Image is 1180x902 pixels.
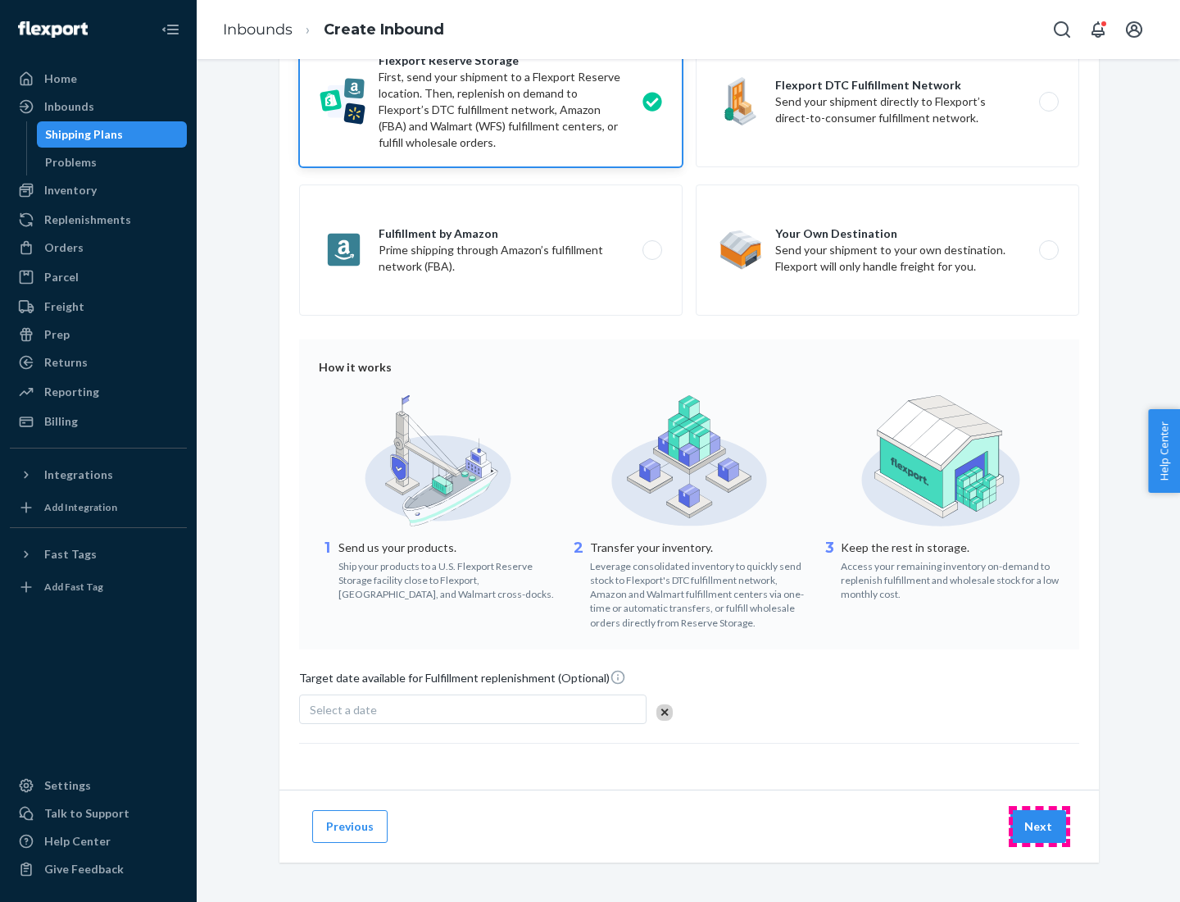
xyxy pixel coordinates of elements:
div: How it works [319,359,1060,376]
img: Flexport logo [18,21,88,38]
div: Inventory [44,182,97,198]
div: 2 [570,538,587,630]
div: Prep [44,326,70,343]
a: Inbounds [223,20,293,39]
span: Target date available for Fulfillment replenishment (Optional) [299,669,626,693]
div: Talk to Support [44,805,129,822]
p: Keep the rest in storage. [841,540,1060,556]
a: Settings [10,772,187,799]
a: Prep [10,321,187,348]
a: Help Center [10,828,187,854]
a: Problems [37,149,188,175]
span: Select a date [310,703,377,717]
div: Fast Tags [44,546,97,563]
button: Open Search Box [1046,13,1078,46]
div: Problems [45,154,97,171]
div: Returns [44,354,88,371]
a: Talk to Support [10,800,187,827]
div: Integrations [44,467,113,483]
a: Add Integration [10,494,187,521]
div: 3 [821,538,837,601]
div: Add Integration [44,500,117,514]
button: Next [1010,810,1066,843]
div: Billing [44,413,78,430]
a: Replenishments [10,207,187,233]
div: 1 [319,538,335,601]
div: Orders [44,239,84,256]
div: Home [44,71,77,87]
div: Reporting [44,384,99,400]
a: Freight [10,294,187,320]
a: Billing [10,408,187,435]
button: Open account menu [1118,13,1150,46]
button: Give Feedback [10,856,187,882]
a: Inventory [10,177,187,203]
ol: breadcrumbs [210,6,457,54]
a: Parcel [10,264,187,290]
div: Settings [44,777,91,794]
button: Previous [312,810,388,843]
a: Inbounds [10,93,187,120]
div: Inbounds [44,98,94,115]
div: Leverage consolidated inventory to quickly send stock to Flexport's DTC fulfillment network, Amaz... [590,556,809,630]
div: Help Center [44,833,111,850]
button: Help Center [1148,409,1180,493]
p: Transfer your inventory. [590,540,809,556]
div: Access your remaining inventory on-demand to replenish fulfillment and wholesale stock for a low ... [841,556,1060,601]
div: Ship your products to a U.S. Flexport Reserve Storage facility close to Flexport, [GEOGRAPHIC_DAT... [338,556,557,601]
a: Returns [10,349,187,376]
div: Shipping Plans [45,126,123,143]
button: Fast Tags [10,541,187,567]
p: Send us your products. [338,540,557,556]
button: Integrations [10,462,187,488]
button: Close Navigation [154,13,187,46]
a: Shipping Plans [37,121,188,148]
div: Parcel [44,269,79,285]
a: Add Fast Tag [10,574,187,600]
a: Reporting [10,379,187,405]
div: Give Feedback [44,861,124,877]
div: Replenishments [44,212,131,228]
a: Orders [10,235,187,261]
div: Add Fast Tag [44,580,103,594]
div: Freight [44,298,84,315]
button: Open notifications [1082,13,1114,46]
a: Home [10,66,187,92]
a: Create Inbound [324,20,444,39]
